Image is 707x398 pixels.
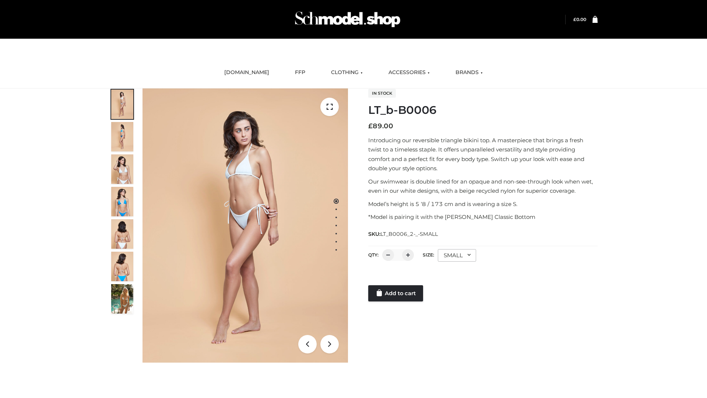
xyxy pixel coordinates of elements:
[368,199,598,209] p: Model’s height is 5 ‘8 / 173 cm and is wearing a size S.
[438,249,476,262] div: SMALL
[368,104,598,117] h1: LT_b-B0006
[368,212,598,222] p: *Model is pairing it with the [PERSON_NAME] Classic Bottom
[368,230,439,238] span: SKU:
[326,64,368,81] a: CLOTHING
[423,252,434,258] label: Size:
[368,252,379,258] label: QTY:
[573,17,586,22] bdi: 0.00
[111,252,133,281] img: ArielClassicBikiniTop_CloudNine_AzureSky_OW114ECO_8-scaled.jpg
[111,187,133,216] img: ArielClassicBikiniTop_CloudNine_AzureSky_OW114ECO_4-scaled.jpg
[368,89,396,98] span: In stock
[143,88,348,363] img: ArielClassicBikiniTop_CloudNine_AzureSky_OW114ECO_1
[368,177,598,196] p: Our swimwear is double lined for an opaque and non-see-through look when wet, even in our white d...
[368,136,598,173] p: Introducing our reversible triangle bikini top. A masterpiece that brings a fresh twist to a time...
[289,64,311,81] a: FFP
[383,64,435,81] a: ACCESSORIES
[368,285,423,301] a: Add to cart
[573,17,586,22] a: £0.00
[368,122,373,130] span: £
[111,219,133,249] img: ArielClassicBikiniTop_CloudNine_AzureSky_OW114ECO_7-scaled.jpg
[292,5,403,34] img: Schmodel Admin 964
[573,17,576,22] span: £
[111,90,133,119] img: ArielClassicBikiniTop_CloudNine_AzureSky_OW114ECO_1-scaled.jpg
[380,231,438,237] span: LT_B0006_2-_-SMALL
[450,64,488,81] a: BRANDS
[111,154,133,184] img: ArielClassicBikiniTop_CloudNine_AzureSky_OW114ECO_3-scaled.jpg
[111,122,133,151] img: ArielClassicBikiniTop_CloudNine_AzureSky_OW114ECO_2-scaled.jpg
[368,122,393,130] bdi: 89.00
[219,64,275,81] a: [DOMAIN_NAME]
[111,284,133,314] img: Arieltop_CloudNine_AzureSky2.jpg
